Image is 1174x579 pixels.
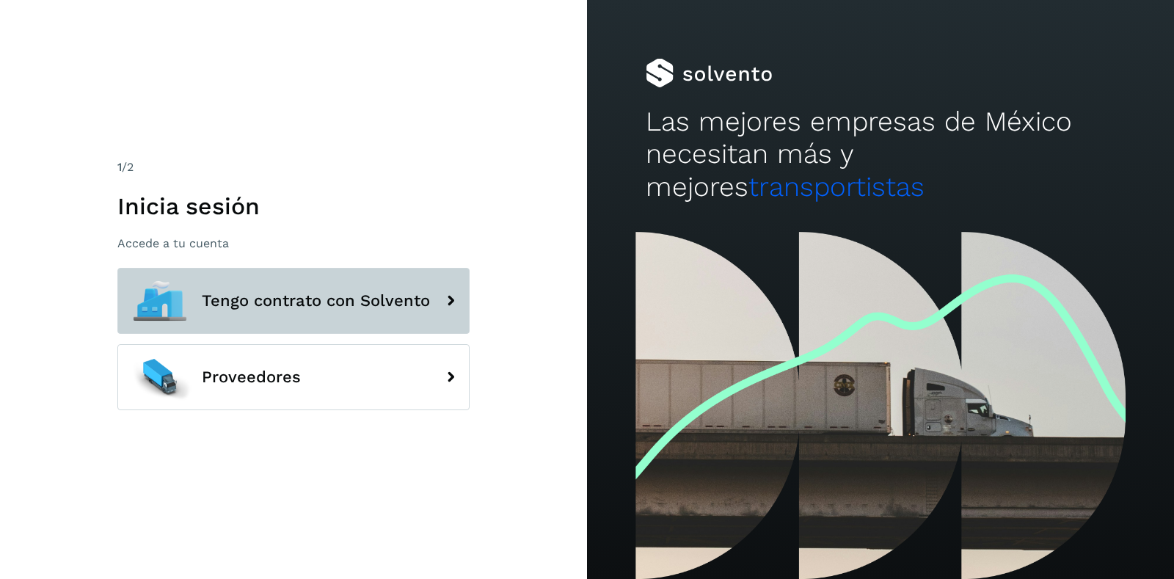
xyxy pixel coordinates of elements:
div: /2 [117,159,470,176]
span: transportistas [748,171,925,203]
span: Proveedores [202,368,301,386]
button: Tengo contrato con Solvento [117,268,470,334]
button: Proveedores [117,344,470,410]
span: 1 [117,160,122,174]
p: Accede a tu cuenta [117,236,470,250]
span: Tengo contrato con Solvento [202,292,430,310]
h1: Inicia sesión [117,192,470,220]
h2: Las mejores empresas de México necesitan más y mejores [646,106,1115,203]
